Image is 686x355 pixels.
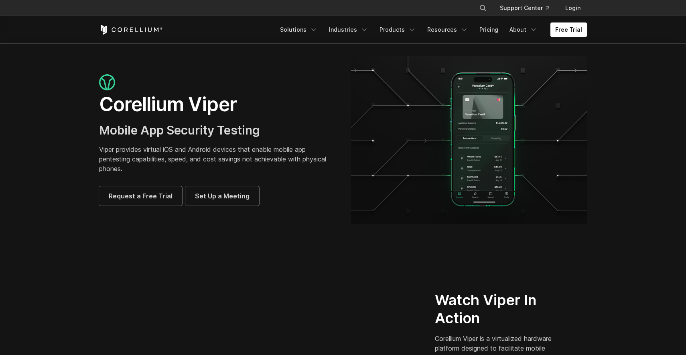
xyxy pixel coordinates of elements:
[475,22,503,37] a: Pricing
[275,22,587,37] div: Navigation Menu
[493,1,556,15] a: Support Center
[195,191,250,201] span: Set Up a Meeting
[109,191,173,201] span: Request a Free Trial
[275,22,323,37] a: Solutions
[99,92,335,116] h1: Corellium Viper
[375,22,421,37] a: Products
[505,22,542,37] a: About
[476,1,490,15] button: Search
[99,186,182,206] a: Request a Free Trial
[351,56,587,224] img: viper_hero
[559,1,587,15] a: Login
[469,1,587,15] div: Navigation Menu
[185,186,259,206] a: Set Up a Meeting
[99,123,260,137] span: Mobile App Security Testing
[324,22,373,37] a: Industries
[99,145,335,173] p: Viper provides virtual iOS and Android devices that enable mobile app pentesting capabilities, sp...
[99,25,163,35] a: Corellium Home
[435,291,556,327] h2: Watch Viper In Action
[550,22,587,37] a: Free Trial
[99,74,115,91] img: viper_icon_large
[422,22,473,37] a: Resources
